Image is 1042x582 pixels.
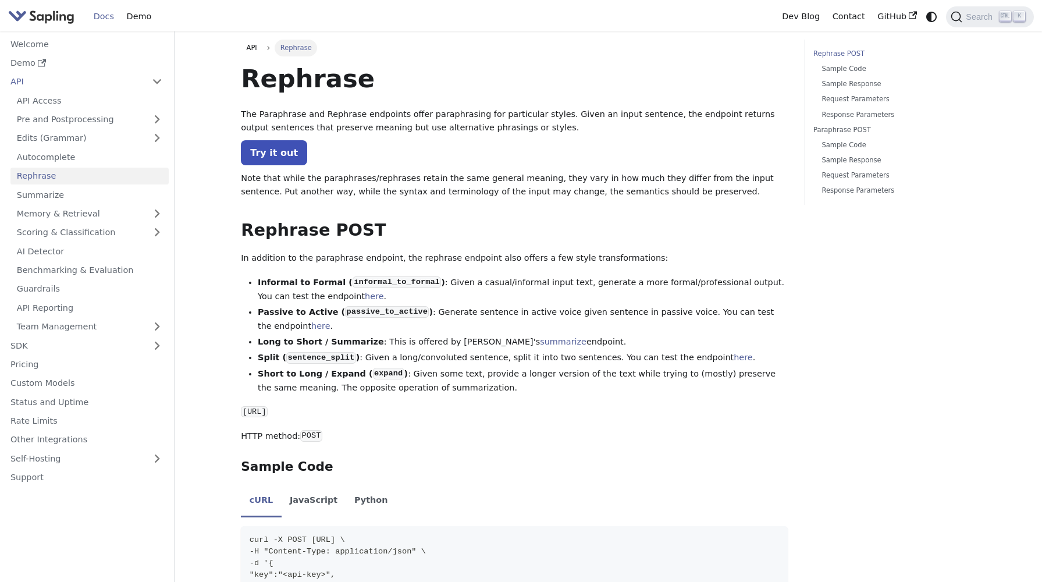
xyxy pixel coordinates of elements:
img: Sapling.ai [8,8,74,25]
a: Pre and Postprocessing [10,111,169,128]
strong: Short to Long / Expand ( ) [258,369,408,378]
code: [URL] [241,406,268,418]
p: Note that while the paraphrases/rephrases retain the same general meaning, they vary in how much ... [241,172,788,200]
span: -d '{ [250,559,273,567]
nav: Breadcrumbs [241,40,788,56]
code: POST [300,430,322,442]
a: AI Detector [10,243,169,260]
a: Benchmarking & Evaluation [10,262,169,279]
strong: Passive to Active ( ) [258,307,433,317]
li: : Generate sentence in active voice given sentence in passive voice. You can test the endpoint . [258,306,788,333]
a: Request Parameters [821,170,967,181]
p: In addition to the paraphrase endpoint, the rephrase endpoint also offers a few style transformat... [241,251,788,265]
a: Pricing [4,356,169,373]
a: Edits (Grammar) [10,130,169,147]
a: Rate Limits [4,413,169,430]
strong: Long to Short / Summarize [258,337,384,346]
a: Rephrase POST [813,48,971,59]
li: : Given a long/convoluted sentence, split it into two sentences. You can test the endpoint . [258,351,788,365]
a: Other Integrations [4,431,169,448]
span: curl -X POST [URL] \ [250,535,345,544]
li: : Given some text, provide a longer version of the text while trying to (mostly) preserve the sam... [258,367,788,395]
a: Response Parameters [821,109,967,120]
span: API [247,44,257,52]
a: here [365,292,383,301]
li: Python [346,485,396,518]
button: Expand sidebar category 'SDK' [145,337,169,354]
a: API Reporting [10,299,169,316]
code: passive_to_active [345,306,429,318]
a: Try it out [241,140,307,165]
li: : Given a casual/informal input text, generate a more formal/professional output. You can test th... [258,276,788,304]
a: SDK [4,337,145,354]
a: Memory & Retrieval [10,205,169,222]
a: Self-Hosting [4,450,169,467]
kbd: K [1013,11,1025,22]
a: Sample Response [821,79,967,90]
a: Status and Uptime [4,393,169,410]
a: Team Management [10,318,169,335]
span: -H "Content-Type: application/json" \ [250,547,426,556]
a: Sample Code [821,63,967,74]
a: Demo [4,55,169,72]
a: Autocomplete [10,148,169,165]
p: HTTP method: [241,430,788,443]
code: expand [373,368,404,379]
strong: Informal to Formal ( ) [258,278,445,287]
a: Docs [87,8,120,26]
h3: Sample Code [241,459,788,475]
a: Dev Blog [776,8,826,26]
button: Switch between dark and light mode (currently system mode) [923,8,940,25]
strong: Split ( ) [258,353,360,362]
a: Support [4,469,169,486]
a: Scoring & Classification [10,224,169,241]
a: Demo [120,8,158,26]
a: API Access [10,92,169,109]
li: JavaScript [282,485,346,518]
code: sentence_split [286,352,356,364]
a: Guardrails [10,281,169,297]
h1: Rephrase [241,63,788,94]
p: The Paraphrase and Rephrase endpoints offer paraphrasing for particular styles. Given an input se... [241,108,788,136]
li: cURL [241,485,281,518]
a: Request Parameters [821,94,967,105]
a: API [241,40,262,56]
h2: Rephrase POST [241,220,788,241]
code: informal_to_formal [353,276,441,288]
span: Rephrase [275,40,316,56]
a: Response Parameters [821,185,967,196]
button: Search (Ctrl+K) [946,6,1033,27]
a: here [311,321,330,331]
a: Summarize [10,186,169,203]
a: API [4,73,145,90]
a: Sample Response [821,155,967,166]
button: Collapse sidebar category 'API' [145,73,169,90]
a: Rephrase [10,168,169,184]
a: Paraphrase POST [813,125,971,136]
a: Sample Code [821,140,967,151]
li: : This is offered by [PERSON_NAME]'s endpoint. [258,335,788,349]
a: Sapling.ai [8,8,79,25]
a: Custom Models [4,375,169,392]
a: Contact [826,8,872,26]
a: here [734,353,752,362]
a: GitHub [871,8,923,26]
a: summarize [540,337,586,346]
a: Welcome [4,36,169,52]
span: "key":"<api-key>", [250,570,336,579]
span: Search [962,12,1000,22]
